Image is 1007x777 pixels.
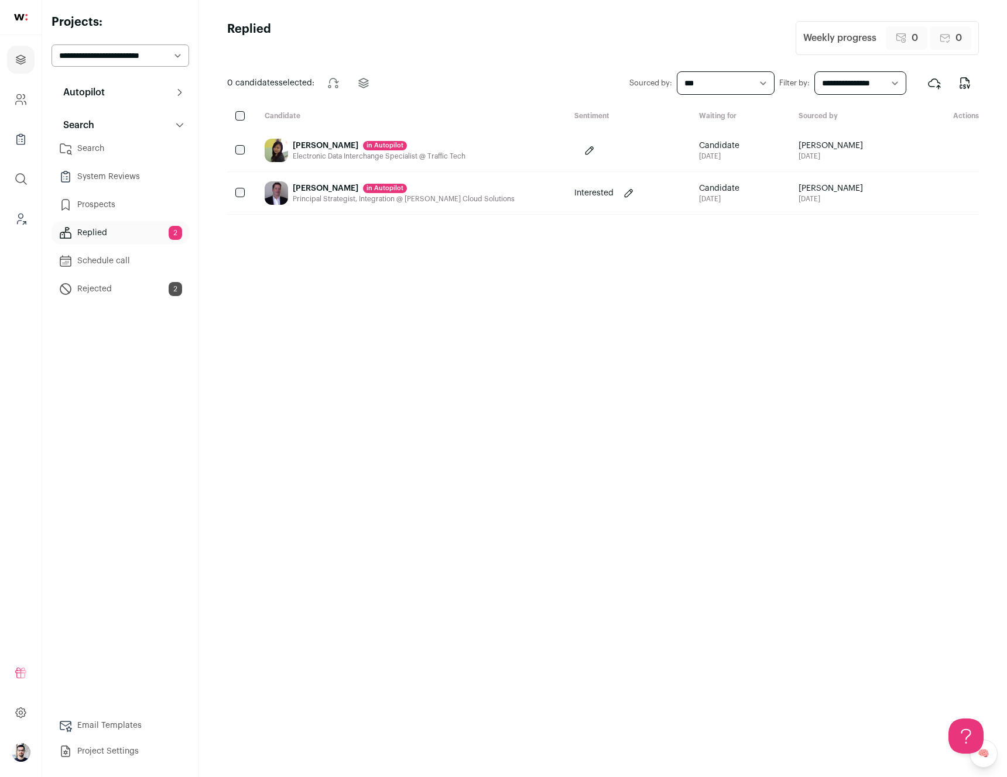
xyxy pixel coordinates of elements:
div: Sourced by [789,111,913,122]
img: 765b34bae380170877efbc4c7b352cdc4593880711fa75726ad933f5cacb1001 [265,139,288,162]
button: Open dropdown [12,743,30,762]
a: Search [52,137,189,160]
h1: Replied [227,21,271,55]
a: System Reviews [52,165,189,188]
span: Candidate [699,140,739,152]
a: Leads (Backoffice) [7,205,35,233]
p: Autopilot [56,85,105,99]
label: Filter by: [779,78,810,88]
div: Actions [913,111,979,122]
span: [DATE] [799,152,863,161]
div: in Autopilot [363,184,407,193]
div: in Autopilot [363,141,407,150]
a: Email Templates [52,714,189,737]
button: Autopilot [52,81,189,104]
span: 0 [955,31,962,45]
span: [PERSON_NAME] [799,183,863,194]
div: Principal Strategist, Integration @ [PERSON_NAME] Cloud Solutions [293,194,515,204]
h2: Projects: [52,14,189,30]
button: Export to ATS [920,69,948,97]
a: Schedule call [52,249,189,273]
span: selected: [227,77,314,89]
div: [PERSON_NAME] [293,140,465,152]
a: Prospects [52,193,189,216]
div: [PERSON_NAME] [293,183,515,194]
div: Sentiment [565,111,690,122]
p: Interested [574,187,614,199]
span: [PERSON_NAME] [799,140,863,152]
span: Candidate [699,183,739,194]
p: Search [56,118,94,132]
span: 2 [169,226,182,240]
span: 2 [169,282,182,296]
a: Company and ATS Settings [7,85,35,114]
a: Projects [7,46,35,74]
img: 10051957-medium_jpg [12,743,30,762]
a: Project Settings [52,740,189,763]
div: Waiting for [690,111,790,122]
div: Weekly progress [803,31,876,45]
div: Candidate [255,111,565,122]
div: Electronic Data Interchange Specialist @ Traffic Tech [293,152,465,161]
a: Rejected2 [52,277,189,301]
a: Company Lists [7,125,35,153]
div: [DATE] [699,194,739,204]
img: wellfound-shorthand-0d5821cbd27db2630d0214b213865d53afaa358527fdda9d0ea32b1df1b89c2c.svg [14,14,28,20]
iframe: Toggle Customer Support [948,718,984,754]
label: Sourced by: [629,78,672,88]
span: 0 [912,31,918,45]
button: Search [52,114,189,137]
img: d9af6920a33493058ed40c23e30ab46f35c4c03755789e481ec777ba0b2eedc9 [265,181,288,205]
span: [DATE] [799,194,863,204]
a: 🧠 [970,740,998,768]
button: Export to CSV [951,69,979,97]
span: 0 candidates [227,79,279,87]
div: [DATE] [699,152,739,161]
a: Replied2 [52,221,189,245]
